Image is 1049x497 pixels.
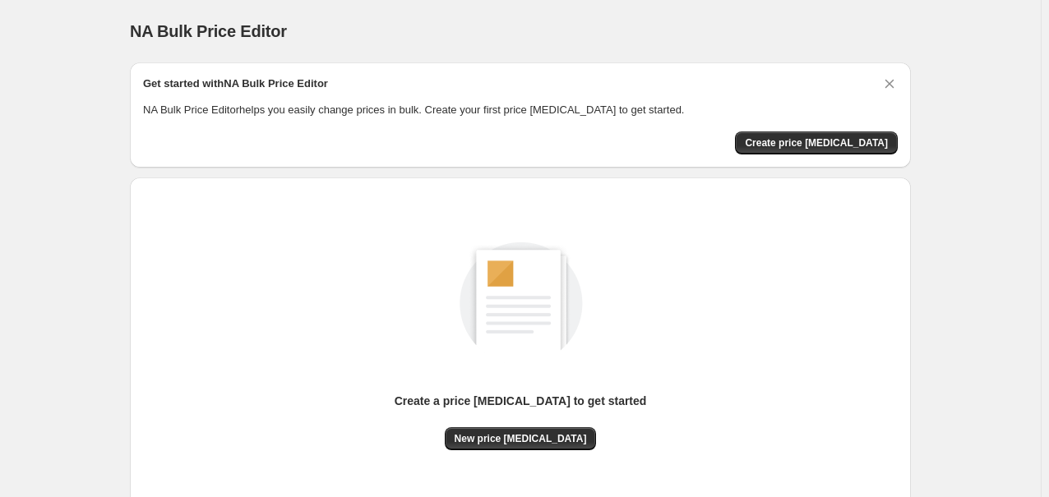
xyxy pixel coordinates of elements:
button: New price [MEDICAL_DATA] [445,427,597,450]
button: Dismiss card [881,76,898,92]
p: Create a price [MEDICAL_DATA] to get started [395,393,647,409]
p: NA Bulk Price Editor helps you easily change prices in bulk. Create your first price [MEDICAL_DAT... [143,102,898,118]
h2: Get started with NA Bulk Price Editor [143,76,328,92]
span: Create price [MEDICAL_DATA] [745,136,888,150]
button: Create price change job [735,131,898,154]
span: NA Bulk Price Editor [130,22,287,40]
span: New price [MEDICAL_DATA] [455,432,587,445]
